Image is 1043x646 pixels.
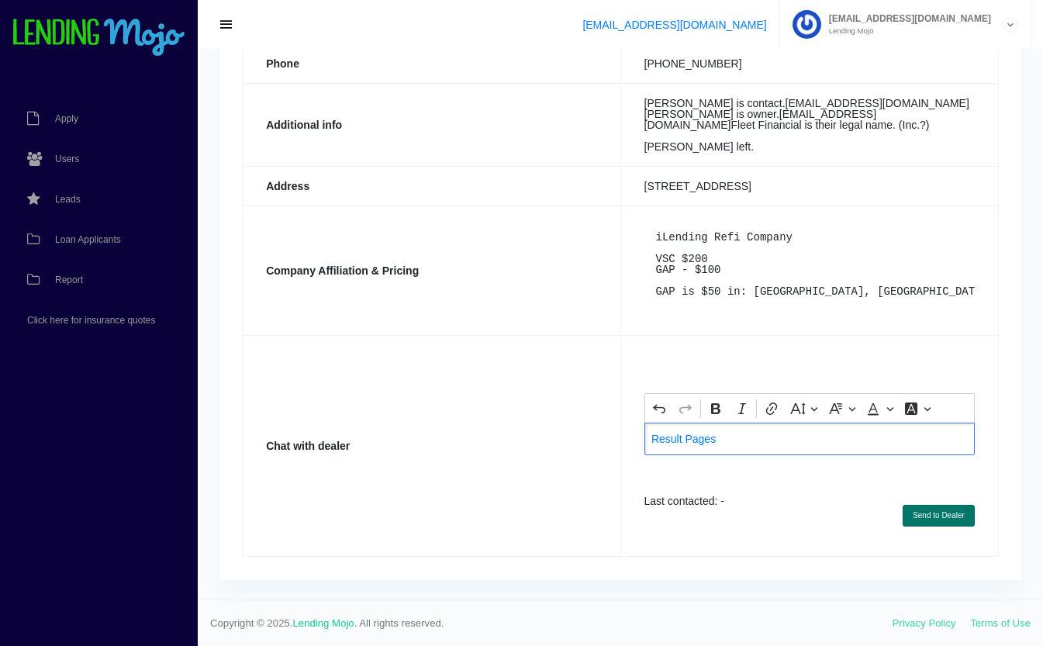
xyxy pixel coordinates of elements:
a: Privacy Policy [893,617,956,629]
span: Leads [55,195,81,204]
td: [PHONE_NUMBER] [620,43,998,83]
th: Phone [243,43,620,83]
span: Report [55,275,83,285]
th: Address [243,166,620,206]
td: [STREET_ADDRESS] [620,166,998,206]
td: [PERSON_NAME] is contact. [EMAIL_ADDRESS][DOMAIN_NAME] [PERSON_NAME] is owner. [EMAIL_ADDRESS][DO... [620,83,998,166]
a: Terms of Use [970,617,1031,629]
span: [EMAIL_ADDRESS][DOMAIN_NAME] [821,14,991,23]
th: Chat with dealer [243,335,620,556]
span: Apply [55,114,78,123]
pre: iLending Refi Company VSC $200 GAP - $100 GAP is $50 in: [GEOGRAPHIC_DATA], [GEOGRAPHIC_DATA], [G... [644,220,975,309]
span: Users [55,154,79,164]
a: [EMAIL_ADDRESS][DOMAIN_NAME] [582,19,766,31]
div: Editor editing area: main. Press Alt+0 for help. [644,423,975,454]
th: Company Affiliation & Pricing [243,206,620,335]
img: Profile image [793,10,821,39]
span: Last contacted: - [644,496,725,506]
span: Copyright © 2025. . All rights reserved. [210,616,893,631]
p: ⁠⁠⁠⁠⁠⁠⁠ [651,434,968,444]
small: Lending Mojo [821,27,991,35]
div: Editor toolbar [645,394,974,423]
span: Click here for insurance quotes [27,316,155,325]
img: logo-small.png [12,19,186,57]
button: Send to Dealer [903,505,975,527]
a: Result Pages [651,433,716,445]
a: Lending Mojo [293,617,354,629]
th: Additional info [243,83,620,166]
span: Loan Applicants [55,235,121,244]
